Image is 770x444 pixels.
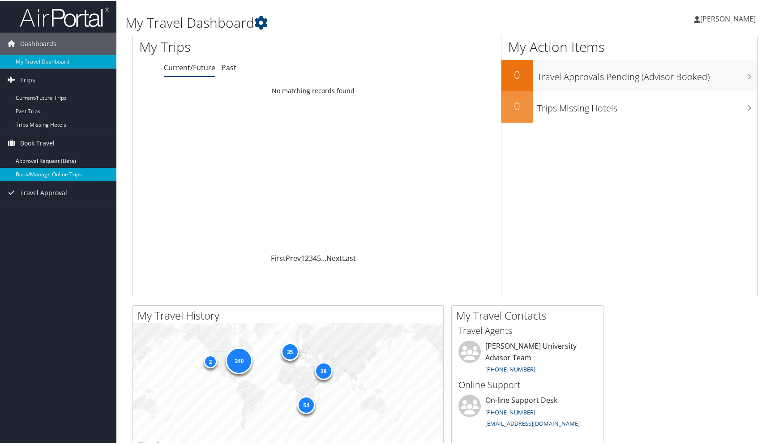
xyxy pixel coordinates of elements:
[454,394,601,431] li: On-line Support Desk
[321,252,326,262] span: …
[537,97,757,114] h3: Trips Missing Hotels
[271,252,286,262] a: First
[313,252,317,262] a: 4
[20,32,56,54] span: Dashboards
[501,37,757,55] h1: My Action Items
[342,252,356,262] a: Last
[454,340,601,376] li: [PERSON_NAME] University Advisor Team
[297,395,315,413] div: 54
[317,252,321,262] a: 5
[326,252,342,262] a: Next
[226,346,252,373] div: 240
[222,62,236,72] a: Past
[164,62,215,72] a: Current/Future
[501,90,757,122] a: 0Trips Missing Hotels
[694,4,765,31] a: [PERSON_NAME]
[485,407,535,415] a: [PHONE_NUMBER]
[501,66,533,81] h2: 0
[20,131,55,154] span: Book Travel
[281,342,299,360] div: 35
[458,378,596,390] h3: Online Support
[20,6,109,27] img: airportal-logo.png
[20,181,67,203] span: Travel Approval
[133,82,494,98] td: No matching records found
[537,65,757,82] h3: Travel Approvals Pending (Advisor Booked)
[139,37,337,55] h1: My Trips
[700,13,756,23] span: [PERSON_NAME]
[485,364,535,372] a: [PHONE_NUMBER]
[301,252,305,262] a: 1
[20,68,35,90] span: Trips
[501,59,757,90] a: 0Travel Approvals Pending (Advisor Booked)
[125,13,552,31] h1: My Travel Dashboard
[286,252,301,262] a: Prev
[501,98,533,113] h2: 0
[456,307,603,322] h2: My Travel Contacts
[137,307,443,322] h2: My Travel History
[485,418,580,427] a: [EMAIL_ADDRESS][DOMAIN_NAME]
[458,324,596,336] h3: Travel Agents
[305,252,309,262] a: 2
[309,252,313,262] a: 3
[203,354,217,367] div: 2
[314,361,332,379] div: 38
